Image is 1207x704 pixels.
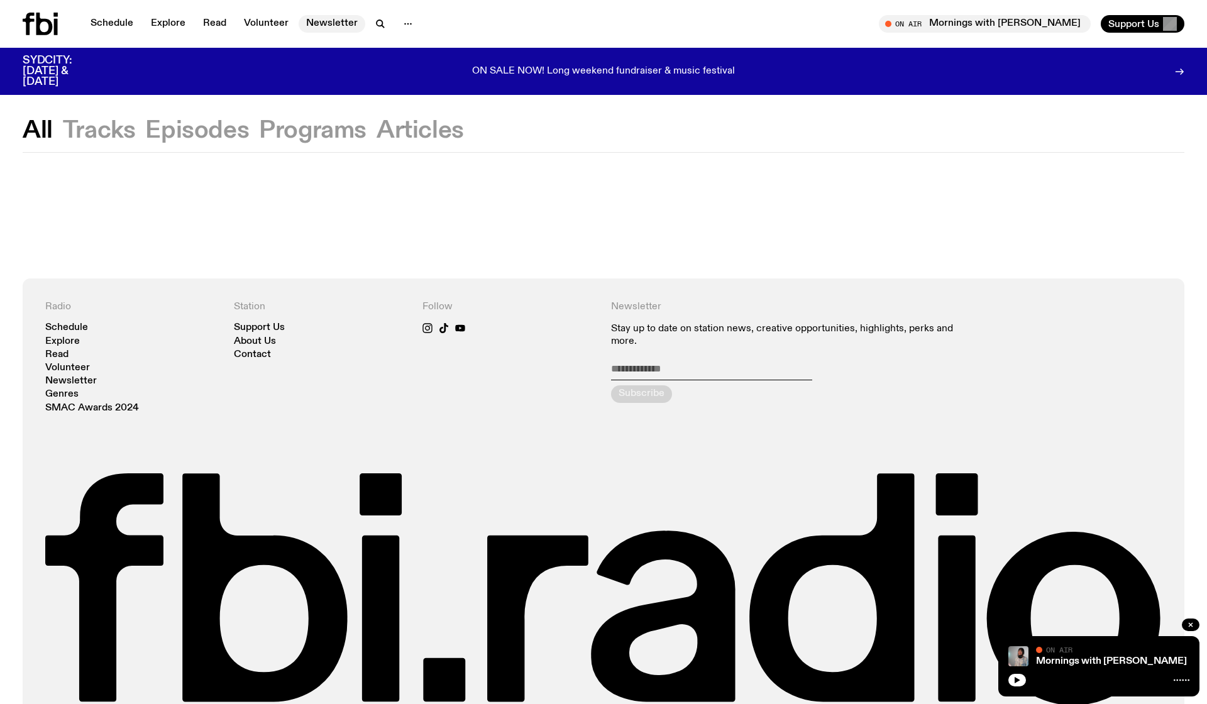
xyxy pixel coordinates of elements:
[45,404,139,413] a: SMAC Awards 2024
[611,323,973,347] p: Stay up to date on station news, creative opportunities, highlights, perks and more.
[259,119,367,142] button: Programs
[234,323,285,333] a: Support Us
[1046,646,1072,654] span: On Air
[145,119,249,142] button: Episodes
[45,350,69,360] a: Read
[422,301,596,313] h4: Follow
[234,337,276,346] a: About Us
[143,15,193,33] a: Explore
[23,119,53,142] button: All
[1008,646,1028,666] img: Kana Frazer is smiling at the camera with her head tilted slightly to her left. She wears big bla...
[45,323,88,333] a: Schedule
[45,390,79,399] a: Genres
[45,363,90,373] a: Volunteer
[1036,656,1187,666] a: Mornings with [PERSON_NAME]
[1108,18,1159,30] span: Support Us
[879,15,1091,33] button: On AirMornings with [PERSON_NAME]
[611,301,973,313] h4: Newsletter
[63,119,136,142] button: Tracks
[234,301,407,313] h4: Station
[1101,15,1184,33] button: Support Us
[377,119,464,142] button: Articles
[83,15,141,33] a: Schedule
[611,385,672,403] button: Subscribe
[196,15,234,33] a: Read
[472,66,735,77] p: ON SALE NOW! Long weekend fundraiser & music festival
[45,337,80,346] a: Explore
[23,55,103,87] h3: SYDCITY: [DATE] & [DATE]
[234,350,271,360] a: Contact
[299,15,365,33] a: Newsletter
[45,377,97,386] a: Newsletter
[236,15,296,33] a: Volunteer
[45,301,219,313] h4: Radio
